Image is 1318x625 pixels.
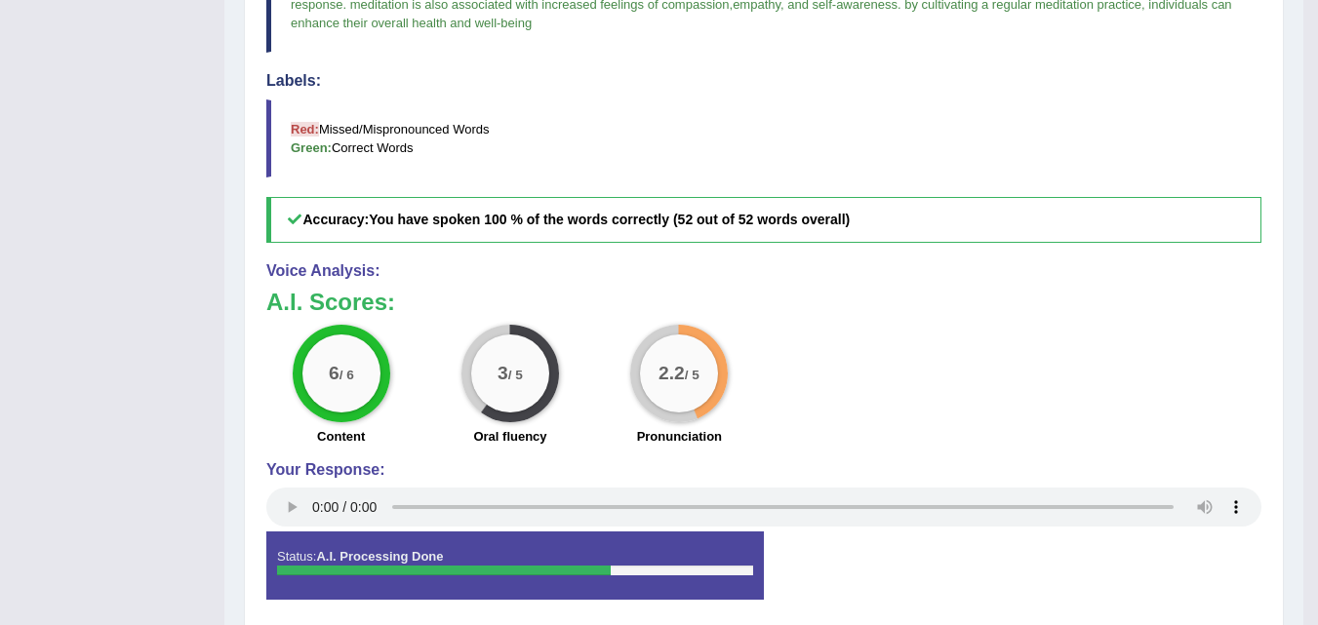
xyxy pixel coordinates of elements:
[266,289,395,315] b: A.I. Scores:
[498,363,508,384] big: 3
[266,461,1261,479] h4: Your Response:
[339,369,353,383] small: / 6
[266,197,1261,243] h5: Accuracy:
[316,549,443,564] strong: A.I. Processing Done
[266,531,764,600] div: Status:
[685,369,699,383] small: / 5
[291,140,332,155] b: Green:
[369,212,850,227] b: You have spoken 100 % of the words correctly (52 out of 52 words overall)
[508,369,523,383] small: / 5
[266,72,1261,90] h4: Labels:
[637,427,722,446] label: Pronunciation
[266,262,1261,280] h4: Voice Analysis:
[266,99,1261,177] blockquote: Missed/Mispronounced Words Correct Words
[329,363,339,384] big: 6
[659,363,685,384] big: 2.2
[473,427,546,446] label: Oral fluency
[291,122,319,137] b: Red:
[317,427,365,446] label: Content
